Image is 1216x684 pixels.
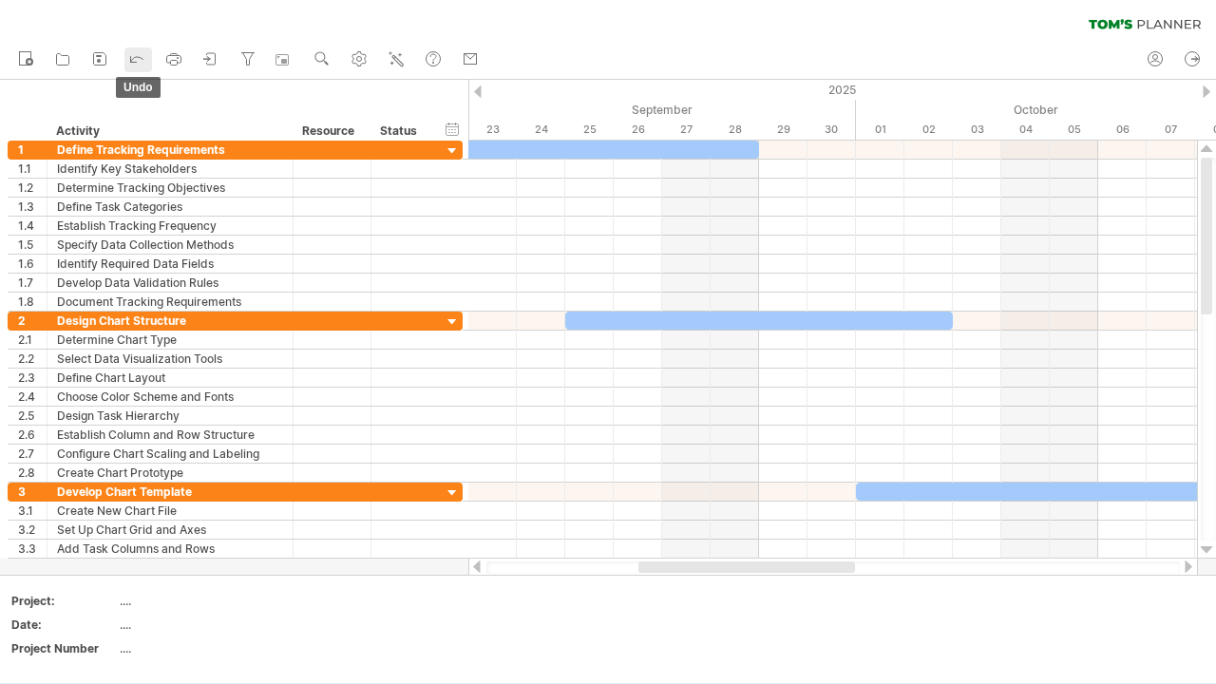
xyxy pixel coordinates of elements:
[18,274,47,292] div: 1.7
[57,445,283,463] div: Configure Chart Scaling and Labeling
[57,236,283,254] div: Specify Data Collection Methods
[18,521,47,539] div: 3.2
[57,312,283,330] div: Design Chart Structure
[124,47,152,72] a: undo
[18,160,47,178] div: 1.1
[1147,120,1195,140] div: Tuesday, 7 October 2025
[18,407,47,425] div: 2.5
[904,120,953,140] div: Thursday, 2 October 2025
[57,255,283,273] div: Identify Required Data Fields
[116,77,161,98] span: undo
[517,120,565,140] div: Wednesday, 24 September 2025
[711,120,759,140] div: Sunday, 28 September 2025
[1001,120,1050,140] div: Saturday, 4 October 2025
[18,388,47,406] div: 2.4
[18,293,47,311] div: 1.8
[57,502,283,520] div: Create New Chart File
[1050,120,1098,140] div: Sunday, 5 October 2025
[18,483,47,501] div: 3
[18,236,47,254] div: 1.5
[57,350,283,368] div: Select Data Visualization Tools
[18,445,47,463] div: 2.7
[1098,120,1147,140] div: Monday, 6 October 2025
[57,407,283,425] div: Design Task Hierarchy
[57,179,283,197] div: Determine Tracking Objectives
[57,464,283,482] div: Create Chart Prototype
[18,369,47,387] div: 2.3
[57,426,283,444] div: Establish Column and Row Structure
[11,640,116,656] div: Project Number
[57,274,283,292] div: Develop Data Validation Rules
[120,593,279,609] div: ....
[11,617,116,633] div: Date:
[18,217,47,235] div: 1.4
[565,120,614,140] div: Thursday, 25 September 2025
[57,160,283,178] div: Identify Key Stakeholders
[18,502,47,520] div: 3.1
[57,540,283,558] div: Add Task Columns and Rows
[18,179,47,197] div: 1.2
[57,217,283,235] div: Establish Tracking Frequency
[856,120,904,140] div: Wednesday, 1 October 2025
[18,141,47,159] div: 1
[18,198,47,216] div: 1.3
[120,640,279,656] div: ....
[11,593,116,609] div: Project:
[18,331,47,349] div: 2.1
[18,312,47,330] div: 2
[18,426,47,444] div: 2.6
[57,388,283,406] div: Choose Color Scheme and Fonts
[57,198,283,216] div: Define Task Categories
[57,331,283,349] div: Determine Chart Type
[759,120,807,140] div: Monday, 29 September 2025
[953,120,1001,140] div: Friday, 3 October 2025
[120,617,279,633] div: ....
[380,122,422,141] div: Status
[56,122,282,141] div: Activity
[57,521,283,539] div: Set Up Chart Grid and Axes
[18,350,47,368] div: 2.2
[57,141,283,159] div: Define Tracking Requirements
[614,120,662,140] div: Friday, 26 September 2025
[807,120,856,140] div: Tuesday, 30 September 2025
[662,120,711,140] div: Saturday, 27 September 2025
[468,120,517,140] div: Tuesday, 23 September 2025
[57,369,283,387] div: Define Chart Layout
[18,255,47,273] div: 1.6
[18,540,47,558] div: 3.3
[57,293,283,311] div: Document Tracking Requirements
[302,122,360,141] div: Resource
[18,464,47,482] div: 2.8
[57,483,283,501] div: Develop Chart Template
